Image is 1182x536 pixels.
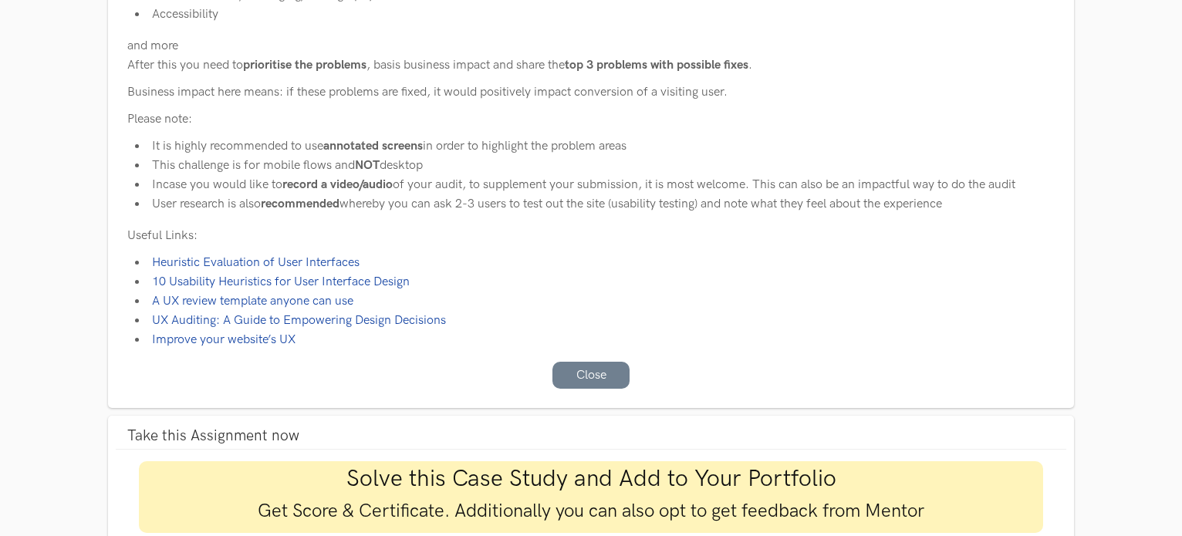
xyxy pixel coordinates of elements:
a: A UX review template anyone can use [152,294,353,308]
p: Useful Links: [127,226,1055,245]
p: After this you need to , basis business impact and share the . [127,56,1055,75]
a: Take this Assignment now [116,423,1066,449]
h4: Get Score & Certificate. Additionally you can also opt to get feedback from Mentor [143,501,1039,523]
a: Close [552,362,630,389]
b: prioritise the problems [243,58,366,72]
h3: Solve this Case Study and Add to Your Portfolio [143,465,1039,493]
li: Incase you would like to of your audit, to supplement your submission, it is most welcome. This c... [135,175,1055,194]
b: NOT [355,158,380,173]
a: Heuristic Evaluation of User Interfaces [152,255,360,270]
b: recommended [261,197,339,211]
li: User research is also whereby you can ask 2-3 users to test out the site (usability testing) and ... [135,194,1055,214]
b: top 3 problems with possible fixes [565,58,748,72]
b: annotated screens [323,139,423,153]
b: record a video/audio [282,177,393,192]
p: Business impact here means: if these problems are fixed, it would positively impact conversion of... [127,83,1055,102]
li: Accessibility [135,5,1055,24]
a: Improve your website’s UX [152,332,295,347]
a: 10 Usability Heuristics for User Interface Design [152,275,410,289]
p: Please note: [127,110,1055,129]
li: This challenge is for mobile flows and desktop [135,156,1055,175]
li: It is highly recommended to use in order to highlight the problem areas [135,137,1055,156]
a: UX Auditing: A Guide to Empowering Design Decisions [152,313,446,328]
